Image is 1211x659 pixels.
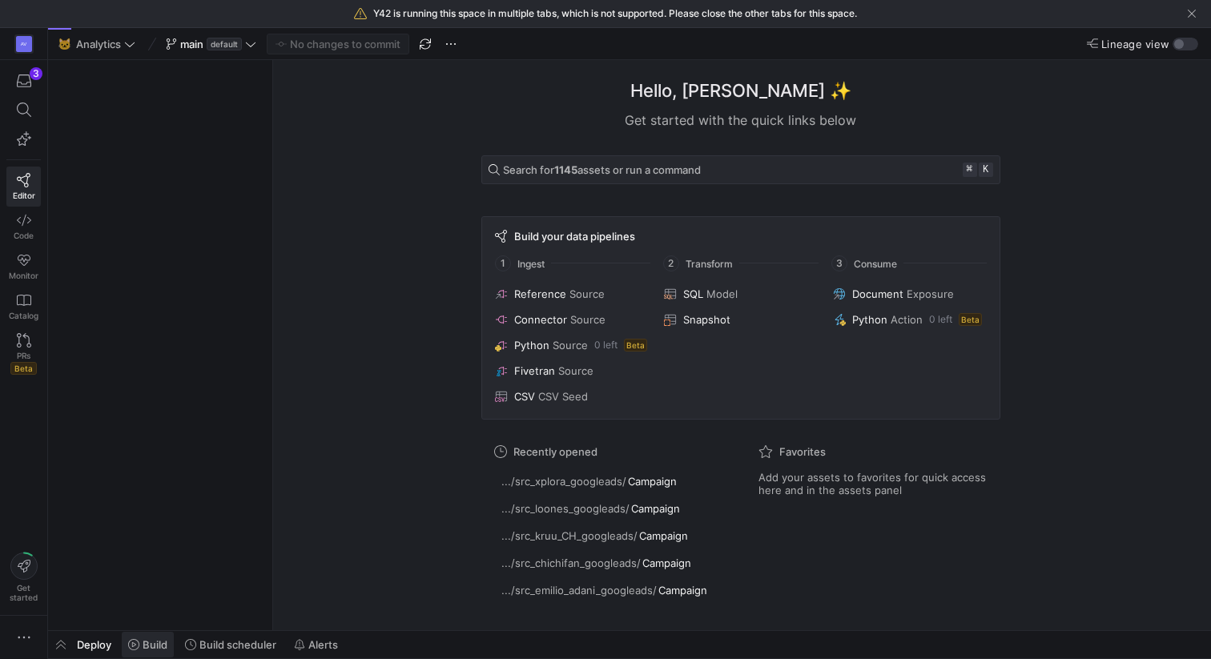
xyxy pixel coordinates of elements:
[199,638,276,651] span: Build scheduler
[683,313,730,326] span: Snapshot
[373,8,857,19] span: Y42 is running this space in multiple tabs, which is not supported. Please close the other tabs f...
[1101,38,1169,50] span: Lineage view
[491,553,726,573] button: .../src_chichifan_googleads/Campaign
[6,207,41,247] a: Code
[979,163,993,177] kbd: k
[77,638,111,651] span: Deploy
[963,163,977,177] kbd: ⌘
[6,546,41,609] button: Getstarted
[891,313,923,326] span: Action
[58,38,70,50] span: 🐱
[661,310,820,329] button: Snapshot
[121,631,175,658] button: Build
[6,167,41,207] a: Editor
[569,287,605,300] span: Source
[492,336,651,355] button: PythonSource0 leftBeta
[907,287,954,300] span: Exposure
[501,502,630,515] span: .../src_loones_googleads/
[492,361,651,380] button: FivetranSource
[642,557,691,569] span: Campaign
[630,78,851,104] h1: Hello, [PERSON_NAME] ✨
[503,163,701,176] span: Search for assets or run a command
[514,287,566,300] span: Reference
[143,638,167,651] span: Build
[514,364,555,377] span: Fivetran
[76,38,121,50] span: Analytics
[491,498,726,519] button: .../src_loones_googleads/Campaign
[491,580,726,601] button: .../src_emilio_adani_googleads/Campaign
[959,313,982,326] span: Beta
[639,529,688,542] span: Campaign
[852,313,887,326] span: Python
[10,583,38,602] span: Get started
[207,38,242,50] span: default
[929,314,952,325] span: 0 left
[779,445,826,458] span: Favorites
[706,287,738,300] span: Model
[6,30,41,58] a: AV
[162,34,260,54] button: maindefault
[624,339,647,352] span: Beta
[594,340,618,351] span: 0 left
[491,525,726,546] button: .../src_kruu_CH_googleads/Campaign
[14,231,34,240] span: Code
[178,631,284,658] button: Build scheduler
[287,631,345,658] button: Alerts
[830,284,989,303] button: DocumentExposure
[6,247,41,287] a: Monitor
[6,327,41,381] a: PRsBeta
[17,351,30,360] span: PRs
[10,362,37,375] span: Beta
[54,34,139,54] button: 🐱Analytics
[554,163,577,176] strong: 1145
[6,287,41,327] a: Catalog
[16,36,32,52] div: AV
[501,529,638,542] span: .../src_kruu_CH_googleads/
[501,584,657,597] span: .../src_emilio_adani_googleads/
[513,445,597,458] span: Recently opened
[492,310,651,329] button: ConnectorSource
[538,390,588,403] span: CSV Seed
[501,557,641,569] span: .../src_chichifan_googleads/
[481,111,1000,130] div: Get started with the quick links below
[13,191,35,200] span: Editor
[570,313,605,326] span: Source
[631,502,680,515] span: Campaign
[308,638,338,651] span: Alerts
[481,155,1000,184] button: Search for1145assets or run a command⌘k
[683,287,703,300] span: SQL
[514,313,567,326] span: Connector
[501,475,626,488] span: .../src_xplora_googleads/
[9,311,38,320] span: Catalog
[830,310,989,329] button: PythonAction0 leftBeta
[553,339,588,352] span: Source
[558,364,593,377] span: Source
[492,284,651,303] button: ReferenceSource
[658,584,707,597] span: Campaign
[661,284,820,303] button: SQLModel
[758,471,988,496] span: Add your assets to favorites for quick access here and in the assets panel
[180,38,203,50] span: main
[492,387,651,406] button: CSVCSV Seed
[6,66,41,95] button: 3
[514,339,549,352] span: Python
[491,471,726,492] button: .../src_xplora_googleads/Campaign
[9,271,38,280] span: Monitor
[30,67,42,80] div: 3
[514,390,535,403] span: CSV
[514,230,635,243] span: Build your data pipelines
[628,475,677,488] span: Campaign
[852,287,903,300] span: Document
